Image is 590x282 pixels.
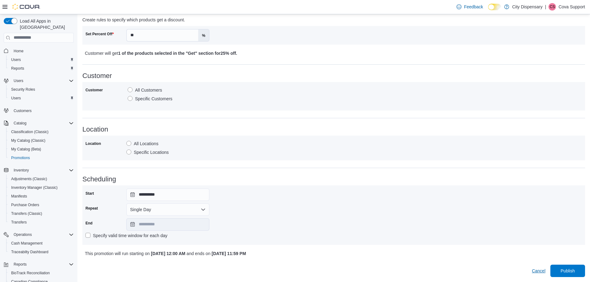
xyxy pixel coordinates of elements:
button: Purchase Orders [6,201,76,209]
span: Cash Management [11,241,42,246]
button: Classification (Classic) [6,128,76,136]
span: Home [11,47,74,55]
span: Manifests [9,193,74,200]
button: Catalog [1,119,76,128]
b: 1 of the products selected in the "Get" section for 25% off . [118,51,237,56]
span: Operations [11,231,74,238]
span: Inventory [11,167,74,174]
b: [DATE] 11:59 PM [212,251,246,256]
span: Classification (Classic) [9,128,74,136]
button: Reports [6,64,76,73]
p: Cova Support [558,3,585,11]
label: Specific Locations [126,149,169,156]
span: BioTrack Reconciliation [9,269,74,277]
span: Promotions [9,154,74,162]
button: Catalog [11,119,29,127]
button: Traceabilty Dashboard [6,248,76,256]
span: Reports [14,262,27,267]
span: Customers [14,108,32,113]
button: Publish [550,265,585,277]
label: All Locations [126,140,158,147]
span: Publish [561,268,575,274]
p: | [545,3,546,11]
b: [DATE] 12:00 AM [151,251,185,256]
a: Classification (Classic) [9,128,51,136]
a: Users [9,56,23,63]
a: Inventory Manager (Classic) [9,184,60,191]
img: Cova [12,4,40,10]
button: Users [1,76,76,85]
span: Dark Mode [488,10,488,11]
a: Users [9,94,23,102]
button: BioTrack Reconciliation [6,269,76,277]
button: Users [11,77,26,85]
h3: Location [82,126,585,133]
a: Transfers [9,219,29,226]
span: Transfers [11,220,27,225]
a: Cash Management [9,240,45,247]
a: Feedback [454,1,485,13]
span: Home [14,49,24,54]
span: My Catalog (Beta) [11,147,41,152]
span: Reports [11,66,24,71]
label: End [85,221,93,226]
span: Reports [11,261,74,268]
span: Inventory [14,168,29,173]
span: Inventory Manager (Classic) [11,185,58,190]
a: My Catalog (Beta) [9,145,44,153]
span: My Catalog (Classic) [9,137,74,144]
span: Operations [14,232,32,237]
span: Security Roles [9,86,74,93]
span: Manifests [11,194,27,199]
label: All Customers [128,86,162,94]
a: Home [11,47,26,55]
span: Adjustments (Classic) [11,176,47,181]
span: Users [11,57,21,62]
span: Purchase Orders [9,201,74,209]
button: Security Roles [6,85,76,94]
button: Customers [1,106,76,115]
button: Reports [11,261,29,268]
p: City Dispensary [512,3,543,11]
p: This promotion will run starting on and ends on [85,250,458,257]
a: Promotions [9,154,33,162]
button: Inventory Manager (Classic) [6,183,76,192]
button: Reports [1,260,76,269]
label: % [198,29,209,41]
span: Promotions [11,155,30,160]
a: Purchase Orders [9,201,42,209]
label: Repeat [85,206,98,211]
h3: Customer [82,72,585,80]
a: Customers [11,107,34,115]
button: Transfers [6,218,76,227]
span: Transfers (Classic) [11,211,42,216]
button: My Catalog (Classic) [6,136,76,145]
p: Create rules to specify which products get a discount. [82,16,459,24]
span: Users [14,78,23,83]
span: Reports [9,65,74,72]
input: Press the down key to open a popover containing a calendar. [126,218,209,231]
span: Classification (Classic) [11,129,49,134]
button: Transfers (Classic) [6,209,76,218]
span: Catalog [14,121,26,126]
span: Users [11,77,74,85]
a: Traceabilty Dashboard [9,248,51,256]
button: Cancel [529,265,548,277]
span: My Catalog (Classic) [11,138,46,143]
a: Manifests [9,193,29,200]
a: Reports [9,65,27,72]
a: BioTrack Reconciliation [9,269,52,277]
button: Inventory [1,166,76,175]
button: Single Day [126,203,209,216]
button: Users [6,94,76,102]
span: Security Roles [11,87,35,92]
span: Traceabilty Dashboard [11,249,48,254]
span: Users [9,94,74,102]
button: My Catalog (Beta) [6,145,76,154]
p: Customer will get [85,50,458,57]
a: Security Roles [9,86,37,93]
span: Load All Apps in [GEOGRAPHIC_DATA] [17,18,74,30]
button: Promotions [6,154,76,162]
button: Operations [11,231,34,238]
span: Transfers (Classic) [9,210,74,217]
